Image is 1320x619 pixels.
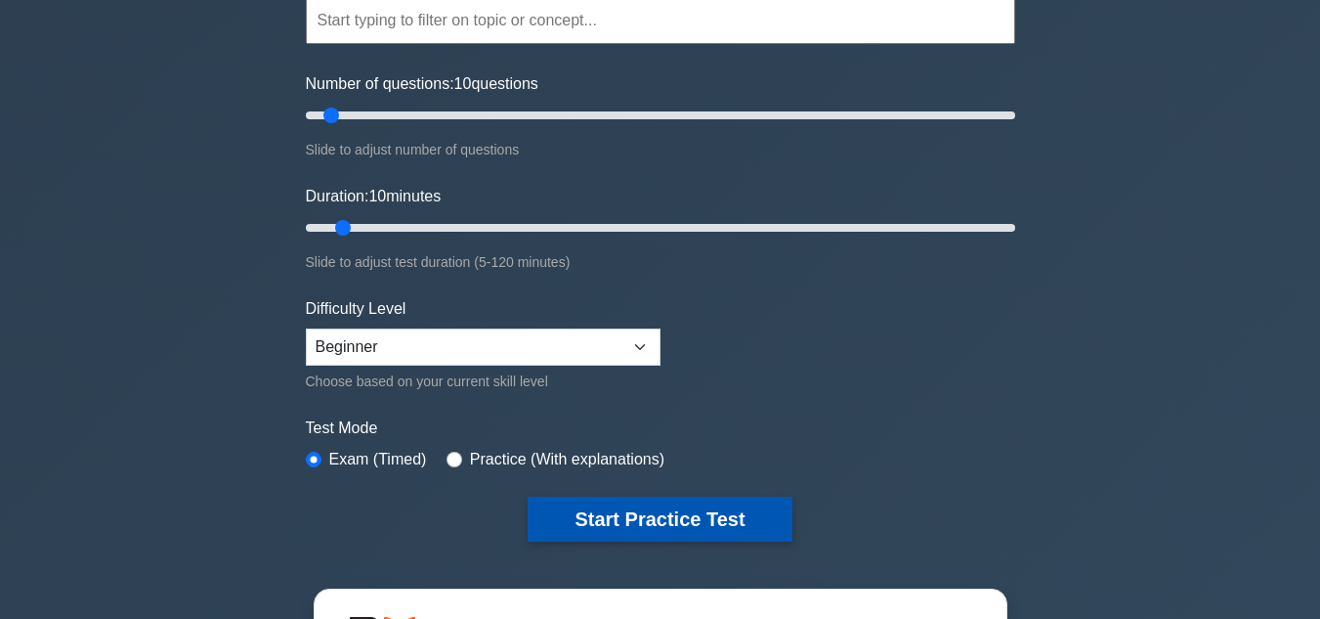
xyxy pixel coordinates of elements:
[528,497,791,542] button: Start Practice Test
[470,448,664,471] label: Practice (With explanations)
[368,188,386,204] span: 10
[306,72,538,96] label: Number of questions: questions
[454,75,472,92] span: 10
[306,370,660,393] div: Choose based on your current skill level
[329,448,427,471] label: Exam (Timed)
[306,250,1015,274] div: Slide to adjust test duration (5-120 minutes)
[306,297,406,321] label: Difficulty Level
[306,185,442,208] label: Duration: minutes
[306,417,1015,440] label: Test Mode
[306,138,1015,161] div: Slide to adjust number of questions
